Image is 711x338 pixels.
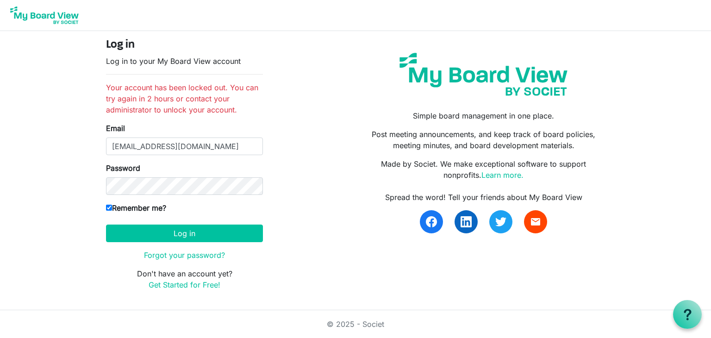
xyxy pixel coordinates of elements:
img: My Board View Logo [7,4,81,27]
a: Forgot your password? [144,250,225,260]
label: Password [106,163,140,174]
li: Your account has been locked out. You can try again in 2 hours or contact your administrator to u... [106,82,263,115]
label: Email [106,123,125,134]
img: twitter.svg [495,216,506,227]
img: linkedin.svg [461,216,472,227]
a: Learn more. [481,170,524,180]
p: Post meeting announcements, and keep track of board policies, meeting minutes, and board developm... [362,129,605,151]
a: email [524,210,547,233]
img: facebook.svg [426,216,437,227]
button: Log in [106,225,263,242]
p: Simple board management in one place. [362,110,605,121]
img: my-board-view-societ.svg [393,46,574,103]
div: Spread the word! Tell your friends about My Board View [362,192,605,203]
p: Made by Societ. We make exceptional software to support nonprofits. [362,158,605,181]
p: Log in to your My Board View account [106,56,263,67]
span: email [530,216,541,227]
p: Don't have an account yet? [106,268,263,290]
label: Remember me? [106,202,166,213]
input: Remember me? [106,205,112,211]
a: © 2025 - Societ [327,319,384,329]
a: Get Started for Free! [149,280,220,289]
h4: Log in [106,38,263,52]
